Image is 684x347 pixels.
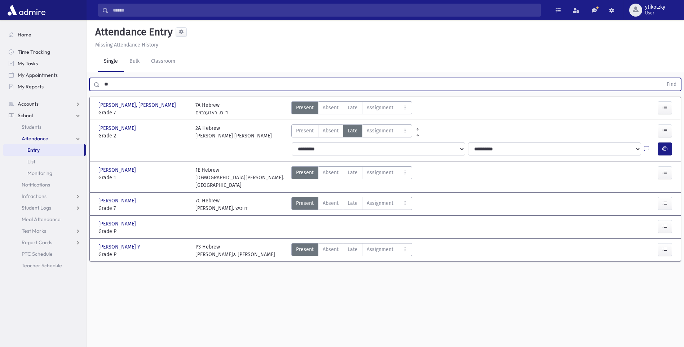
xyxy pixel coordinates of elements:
[195,166,285,189] div: 1E Hebrew [DEMOGRAPHIC_DATA][PERSON_NAME]. [GEOGRAPHIC_DATA]
[98,251,188,258] span: Grade P
[296,246,314,253] span: Present
[348,169,358,176] span: Late
[18,72,58,78] span: My Appointments
[3,214,86,225] a: Meal Attendance
[3,179,86,190] a: Notifications
[323,127,339,135] span: Absent
[3,69,86,81] a: My Appointments
[645,4,665,10] span: ytikotzky
[22,262,62,269] span: Teacher Schedule
[3,46,86,58] a: Time Tracking
[296,104,314,111] span: Present
[145,52,181,72] a: Classroom
[291,166,412,189] div: AttTypes
[95,42,158,48] u: Missing Attendance History
[18,83,44,90] span: My Reports
[195,197,248,212] div: 7C Hebrew [PERSON_NAME]. דויטש
[18,112,33,119] span: School
[98,101,177,109] span: [PERSON_NAME], [PERSON_NAME]
[323,246,339,253] span: Absent
[348,246,358,253] span: Late
[18,49,50,55] span: Time Tracking
[6,3,47,17] img: AdmirePro
[367,104,393,111] span: Assignment
[18,60,38,67] span: My Tasks
[22,216,61,223] span: Meal Attendance
[92,42,158,48] a: Missing Attendance History
[98,220,137,228] span: [PERSON_NAME]
[291,197,412,212] div: AttTypes
[98,197,137,205] span: [PERSON_NAME]
[98,124,137,132] span: [PERSON_NAME]
[22,193,47,199] span: Infractions
[367,127,393,135] span: Assignment
[18,101,39,107] span: Accounts
[98,166,137,174] span: [PERSON_NAME]
[22,205,51,211] span: Student Logs
[3,190,86,202] a: Infractions
[348,127,358,135] span: Late
[3,29,86,40] a: Home
[3,237,86,248] a: Report Cards
[323,169,339,176] span: Absent
[3,98,86,110] a: Accounts
[3,167,86,179] a: Monitoring
[3,144,84,156] a: Entry
[3,133,86,144] a: Attendance
[18,31,31,38] span: Home
[3,81,86,92] a: My Reports
[22,239,52,246] span: Report Cards
[98,132,188,140] span: Grade 2
[195,101,229,117] div: 7A Hebrew ר' ס. ראזענבוים
[367,169,393,176] span: Assignment
[645,10,665,16] span: User
[323,104,339,111] span: Absent
[3,121,86,133] a: Students
[109,4,540,17] input: Search
[124,52,145,72] a: Bulk
[3,248,86,260] a: PTC Schedule
[296,127,314,135] span: Present
[348,104,358,111] span: Late
[22,251,53,257] span: PTC Schedule
[92,26,173,38] h5: Attendance Entry
[98,52,124,72] a: Single
[3,225,86,237] a: Test Marks
[98,205,188,212] span: Grade 7
[296,169,314,176] span: Present
[98,228,188,235] span: Grade P
[367,199,393,207] span: Assignment
[22,181,50,188] span: Notifications
[348,199,358,207] span: Late
[22,135,48,142] span: Attendance
[662,78,681,91] button: Find
[323,199,339,207] span: Absent
[98,109,188,117] span: Grade 7
[27,147,40,153] span: Entry
[296,199,314,207] span: Present
[98,243,142,251] span: [PERSON_NAME] Y
[98,174,188,181] span: Grade 1
[3,156,86,167] a: List
[291,101,412,117] div: AttTypes
[3,58,86,69] a: My Tasks
[3,110,86,121] a: School
[27,158,35,165] span: List
[195,124,272,140] div: 2A Hebrew [PERSON_NAME] [PERSON_NAME]
[291,243,412,258] div: AttTypes
[195,243,275,258] div: P3 Hebrew [PERSON_NAME].י. [PERSON_NAME]
[3,260,86,271] a: Teacher Schedule
[367,246,393,253] span: Assignment
[3,202,86,214] a: Student Logs
[22,124,41,130] span: Students
[291,124,412,140] div: AttTypes
[27,170,52,176] span: Monitoring
[22,228,46,234] span: Test Marks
